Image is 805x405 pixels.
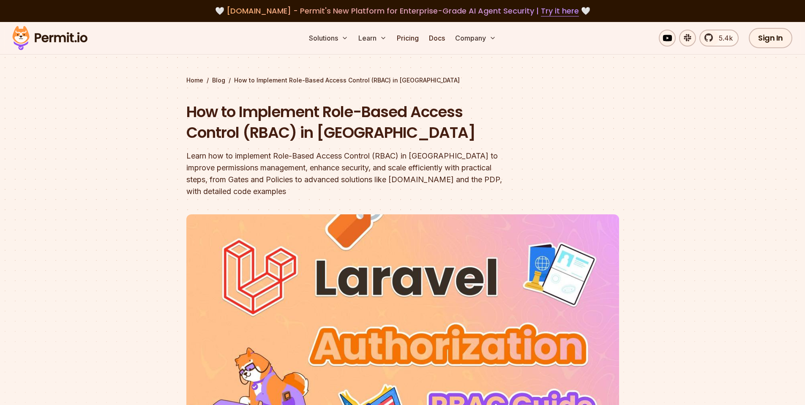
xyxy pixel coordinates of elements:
[699,30,739,47] a: 5.4k
[452,30,499,47] button: Company
[186,150,511,197] div: Learn how to implement Role-Based Access Control (RBAC) in [GEOGRAPHIC_DATA] to improve permissio...
[749,28,792,48] a: Sign In
[714,33,733,43] span: 5.4k
[186,76,203,85] a: Home
[355,30,390,47] button: Learn
[541,5,579,16] a: Try it here
[186,101,511,143] h1: How to Implement Role-Based Access Control (RBAC) in [GEOGRAPHIC_DATA]
[20,5,785,17] div: 🤍 🤍
[393,30,422,47] a: Pricing
[8,24,91,52] img: Permit logo
[186,76,619,85] div: / /
[306,30,352,47] button: Solutions
[212,76,225,85] a: Blog
[226,5,579,16] span: [DOMAIN_NAME] - Permit's New Platform for Enterprise-Grade AI Agent Security |
[426,30,448,47] a: Docs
